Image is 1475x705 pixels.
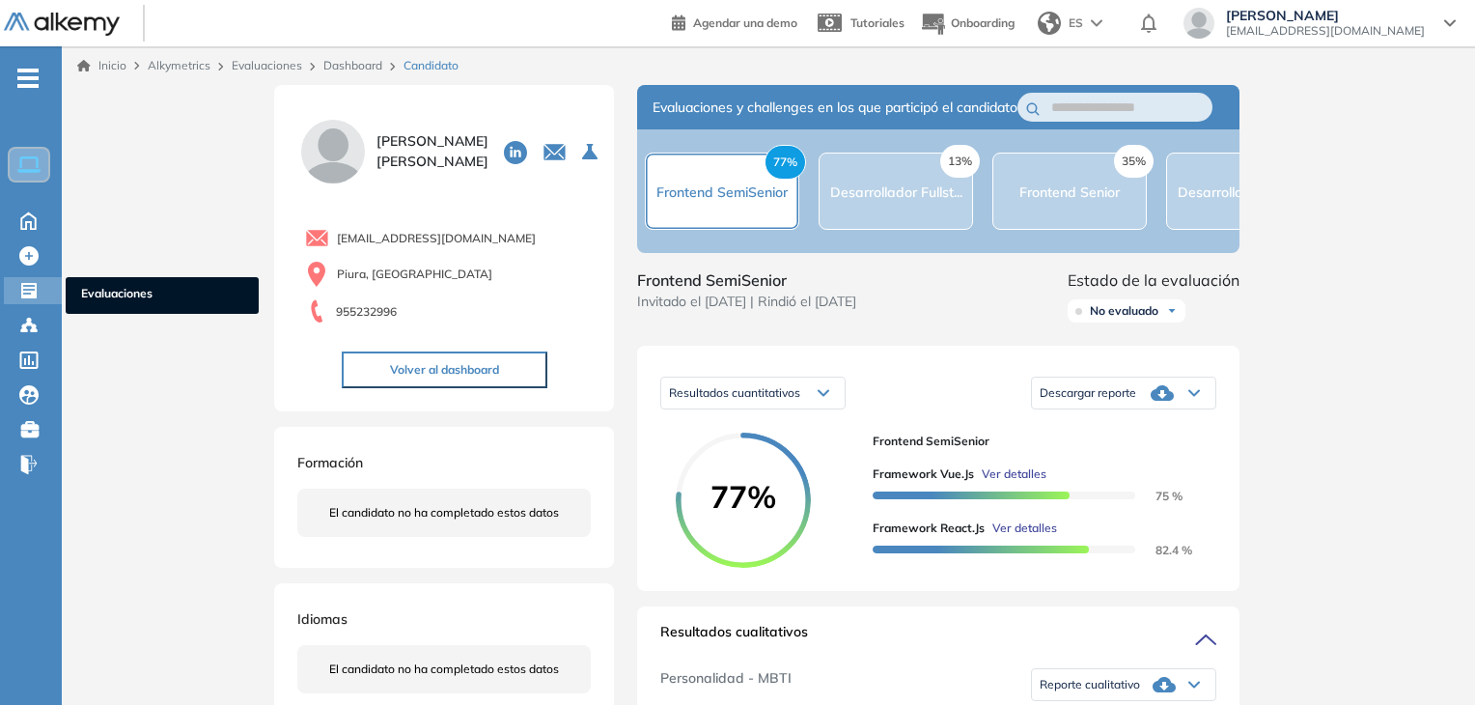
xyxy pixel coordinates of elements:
span: Frontend SemiSenior [656,183,788,201]
span: Frontend SemiSenior [637,268,856,292]
img: Ícono de flecha [1166,305,1178,317]
span: Resultados cuantitativos [669,385,800,400]
a: Agendar una demo [672,10,797,33]
img: arrow [1091,19,1102,27]
span: Formación [297,454,363,471]
span: Piura, [GEOGRAPHIC_DATA] [337,266,492,283]
button: Volver al dashboard [342,352,547,388]
span: Frontend Senior [1019,183,1120,201]
span: 35% [1114,145,1154,178]
span: 13% [940,145,980,178]
span: Frontend SemiSenior [873,433,1201,450]
a: Evaluaciones [232,58,302,72]
span: Reporte cualitativo [1040,677,1140,692]
span: Framework Vue.js [873,465,974,483]
span: Desarrollador Fullst... [830,183,962,201]
span: Onboarding [951,15,1015,30]
span: Tutoriales [850,15,904,30]
span: No evaluado [1090,303,1158,319]
span: Evaluaciones [81,285,243,306]
span: Ver detalles [992,520,1057,537]
span: Resultados cualitativos [660,622,808,653]
span: Desarrollador Fullst... [1178,183,1310,201]
span: Idiomas [297,610,348,628]
span: 77% [765,145,806,180]
img: PROFILE_MENU_LOGO_USER [297,116,369,187]
span: [PERSON_NAME] [1226,8,1425,23]
span: [PERSON_NAME] [PERSON_NAME] [376,131,488,172]
button: Ver detalles [985,520,1057,537]
span: Personalidad - MBTI [660,668,792,701]
button: Onboarding [920,3,1015,44]
span: Framework React.js [873,520,985,537]
span: ES [1069,14,1083,32]
span: Invitado el [DATE] | Rindió el [DATE] [637,292,856,312]
img: Logo [4,13,120,37]
span: [EMAIL_ADDRESS][DOMAIN_NAME] [337,230,536,247]
span: El candidato no ha completado estos datos [329,504,559,522]
span: 82.4 % [1132,543,1192,557]
span: Alkymetrics [148,58,210,72]
span: Evaluaciones y challenges en los que participó el candidato [653,98,1017,118]
span: El candidato no ha completado estos datos [329,661,559,678]
span: 75 % [1132,489,1183,503]
span: Estado de la evaluación [1068,268,1239,292]
span: Ver detalles [982,465,1046,483]
span: 77% [676,481,811,512]
span: Agendar una demo [693,15,797,30]
span: Candidato [404,57,459,74]
a: Dashboard [323,58,382,72]
img: world [1038,12,1061,35]
a: Inicio [77,57,126,74]
span: 955232996 [336,303,397,321]
i: - [17,76,39,80]
button: Ver detalles [974,465,1046,483]
span: Descargar reporte [1040,385,1136,401]
span: [EMAIL_ADDRESS][DOMAIN_NAME] [1226,23,1425,39]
